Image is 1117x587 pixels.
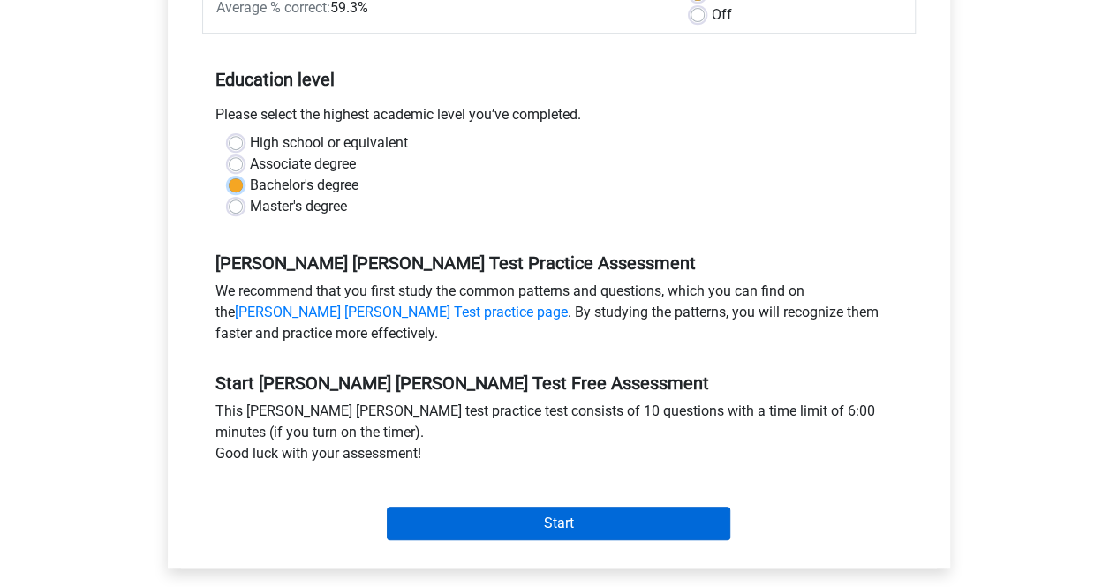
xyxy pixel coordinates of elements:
[712,4,732,26] label: Off
[235,304,568,320] a: [PERSON_NAME] [PERSON_NAME] Test practice page
[202,104,916,132] div: Please select the highest academic level you’ve completed.
[202,401,916,471] div: This [PERSON_NAME] [PERSON_NAME] test practice test consists of 10 questions with a time limit of...
[202,281,916,351] div: We recommend that you first study the common patterns and questions, which you can find on the . ...
[250,175,358,196] label: Bachelor's degree
[250,196,347,217] label: Master's degree
[387,507,730,540] input: Start
[215,62,902,97] h5: Education level
[250,132,408,154] label: High school or equivalent
[215,252,902,274] h5: [PERSON_NAME] [PERSON_NAME] Test Practice Assessment
[250,154,356,175] label: Associate degree
[215,373,902,394] h5: Start [PERSON_NAME] [PERSON_NAME] Test Free Assessment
